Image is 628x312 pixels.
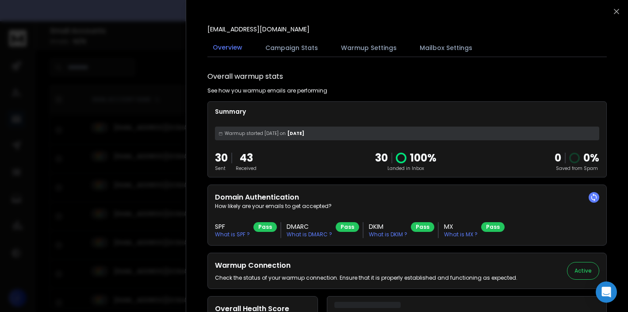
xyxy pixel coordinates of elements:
[555,165,599,172] p: Saved from Spam
[481,222,505,232] div: Pass
[444,222,478,231] h3: MX
[583,151,599,165] p: 0 %
[207,25,310,34] p: [EMAIL_ADDRESS][DOMAIN_NAME]
[215,151,228,165] p: 30
[236,165,257,172] p: Received
[215,127,599,140] div: [DATE]
[555,150,561,165] strong: 0
[236,151,257,165] p: 43
[207,38,248,58] button: Overview
[411,222,434,232] div: Pass
[207,87,327,94] p: See how you warmup emails are performing
[215,274,517,281] p: Check the status of your warmup connection. Ensure that it is properly established and functionin...
[596,281,617,303] div: Open Intercom Messenger
[225,130,286,137] span: Warmup started [DATE] on
[207,71,283,82] h1: Overall warmup stats
[215,260,517,271] h2: Warmup Connection
[253,222,277,232] div: Pass
[215,192,599,203] h2: Domain Authentication
[369,222,407,231] h3: DKIM
[375,151,388,165] p: 30
[215,203,599,210] p: How likely are your emails to get accepted?
[287,222,332,231] h3: DMARC
[260,38,323,58] button: Campaign Stats
[215,222,250,231] h3: SPF
[567,262,599,280] button: Active
[410,151,437,165] p: 100 %
[369,231,407,238] p: What is DKIM ?
[375,165,437,172] p: Landed in Inbox
[444,231,478,238] p: What is MX ?
[336,38,402,58] button: Warmup Settings
[336,222,359,232] div: Pass
[215,231,250,238] p: What is SPF ?
[215,107,599,116] p: Summary
[414,38,478,58] button: Mailbox Settings
[287,231,332,238] p: What is DMARC ?
[215,165,228,172] p: Sent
